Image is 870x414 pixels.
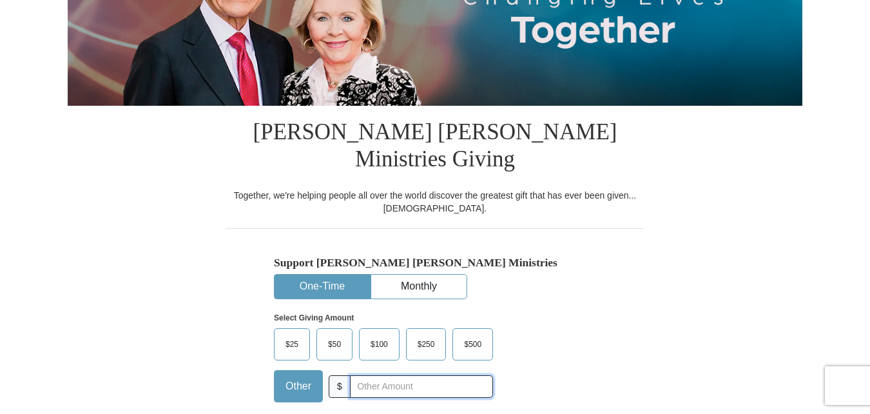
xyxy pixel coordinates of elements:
span: $250 [411,335,441,354]
div: Together, we're helping people all over the world discover the greatest gift that has ever been g... [226,189,644,215]
input: Other Amount [350,375,493,398]
strong: Select Giving Amount [274,313,354,322]
span: $100 [364,335,394,354]
span: $50 [322,335,347,354]
span: Other [279,377,318,396]
span: $500 [458,335,488,354]
h5: Support [PERSON_NAME] [PERSON_NAME] Ministries [274,256,596,270]
h1: [PERSON_NAME] [PERSON_NAME] Ministries Giving [226,106,644,189]
span: $ [329,375,351,398]
button: Monthly [371,275,467,299]
button: One-Time [275,275,370,299]
span: $25 [279,335,305,354]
